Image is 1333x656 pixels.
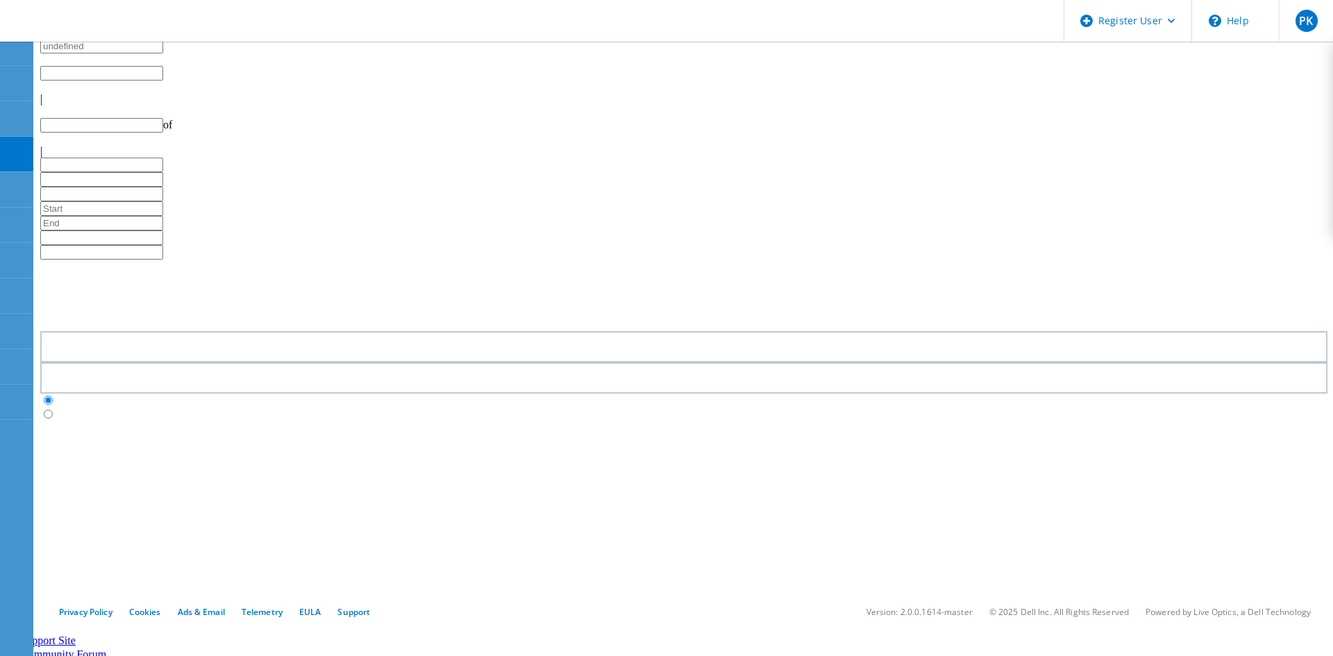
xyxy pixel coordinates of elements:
[20,634,76,646] a: Support Site
[163,119,172,131] span: of
[178,606,225,618] a: Ads & Email
[242,606,283,618] a: Telemetry
[14,27,163,39] a: Live Optics Dashboard
[40,39,163,53] input: undefined
[299,606,321,618] a: EULA
[1209,15,1221,27] svg: \n
[40,145,1327,158] div: |
[129,606,161,618] a: Cookies
[1299,15,1313,26] span: PK
[989,606,1129,618] li: © 2025 Dell Inc. All Rights Reserved
[1146,606,1311,618] li: Powered by Live Optics, a Dell Technology
[337,606,370,618] a: Support
[40,216,163,230] input: End
[40,93,1327,106] div: |
[59,606,112,618] a: Privacy Policy
[866,606,973,618] li: Version: 2.0.0.1614-master
[40,201,163,216] input: Start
